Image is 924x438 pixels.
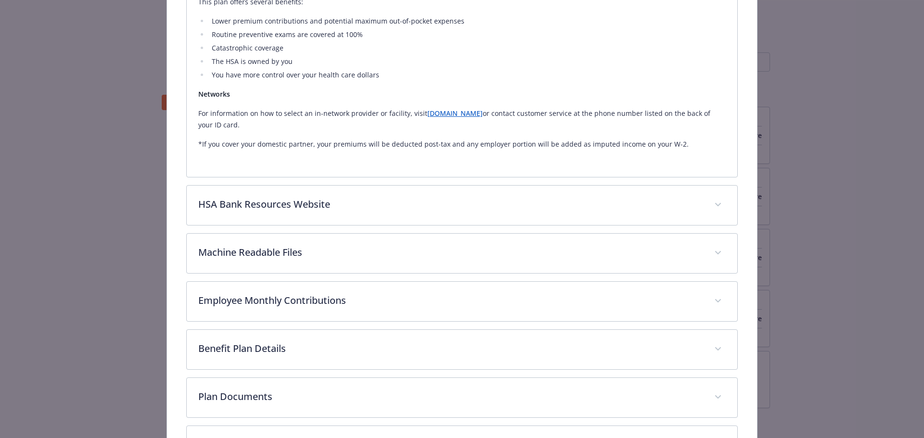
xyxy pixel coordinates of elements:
[209,56,726,67] li: The HSA is owned by you
[427,109,483,118] a: [DOMAIN_NAME]
[198,341,703,356] p: Benefit Plan Details
[209,69,726,81] li: You have more control over your health care dollars
[198,293,703,308] p: Employee Monthly Contributions
[198,89,230,99] strong: Networks
[198,108,726,131] p: For information on how to select an in-network provider or facility, visit or contact customer se...
[198,245,703,260] p: Machine Readable Files
[209,42,726,54] li: Catastrophic coverage
[187,186,738,225] div: HSA Bank Resources Website
[209,29,726,40] li: Routine preventive exams are covered at 100%
[187,330,738,369] div: Benefit Plan Details
[187,378,738,417] div: Plan Documents
[187,234,738,273] div: Machine Readable Files
[198,389,703,404] p: Plan Documents
[198,197,703,212] p: HSA Bank Resources Website
[209,15,726,27] li: Lower premium contributions and potential maximum out-of-pocket expenses
[198,138,726,150] p: *If you cover your domestic partner, your premiums will be deducted post-tax and any employer por...
[187,282,738,321] div: Employee Monthly Contributions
